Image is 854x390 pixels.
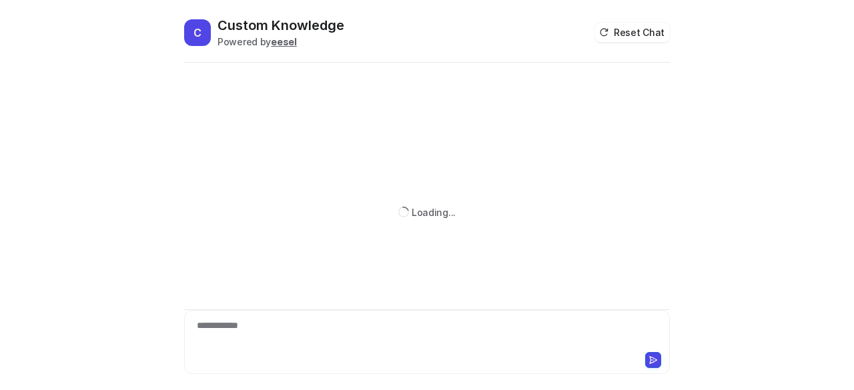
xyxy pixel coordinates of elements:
div: Loading... [412,205,456,219]
span: C [184,19,211,46]
h2: Custom Knowledge [218,16,344,35]
b: eesel [271,36,297,47]
div: Powered by [218,35,344,49]
button: Reset Chat [595,23,670,42]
